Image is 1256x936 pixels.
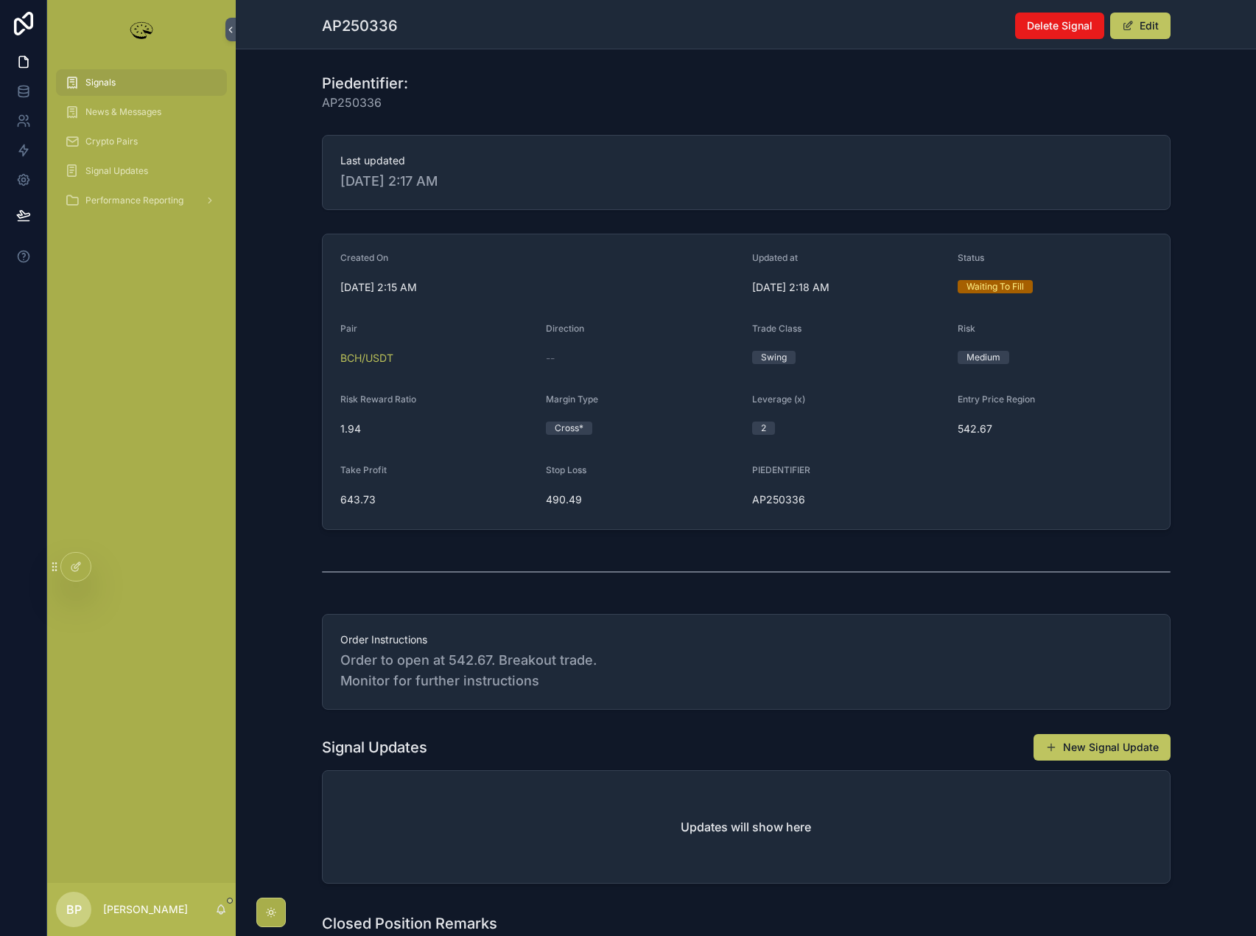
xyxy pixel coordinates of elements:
[752,252,798,263] span: Updated at
[340,153,1152,168] span: Last updated
[322,913,497,934] h1: Closed Position Remarks
[127,18,156,41] img: App logo
[555,422,583,435] div: Cross*
[1015,13,1104,39] button: Delete Signal
[66,901,82,918] span: BP
[752,394,805,405] span: Leverage (x)
[761,422,766,435] div: 2
[1110,13,1171,39] button: Edit
[1034,734,1171,761] button: New Signal Update
[85,165,148,177] span: Signal Updates
[85,77,116,88] span: Signals
[340,252,388,263] span: Created On
[546,464,586,475] span: Stop Loss
[546,351,555,366] span: --
[958,422,1152,436] span: 542.67
[103,902,188,917] p: [PERSON_NAME]
[56,128,227,155] a: Crypto Pairs
[546,323,584,334] span: Direction
[966,280,1024,293] div: Waiting To Fill
[681,818,811,836] h2: Updates will show here
[340,394,416,405] span: Risk Reward Ratio
[322,737,427,758] h1: Signal Updates
[340,171,1152,192] span: [DATE] 2:17 AM
[966,351,1000,364] div: Medium
[85,195,183,206] span: Performance Reporting
[958,323,975,334] span: Risk
[85,106,161,118] span: News & Messages
[761,351,787,364] div: Swing
[322,73,408,94] h1: Piedentifier:
[340,323,357,334] span: Pair
[340,351,393,366] a: BCH/USDT
[340,492,535,507] span: 643.73
[752,492,947,507] span: AP250336
[546,394,598,405] span: Margin Type
[56,187,227,214] a: Performance Reporting
[752,280,947,295] span: [DATE] 2:18 AM
[56,99,227,125] a: News & Messages
[340,280,740,295] span: [DATE] 2:15 AM
[56,69,227,96] a: Signals
[752,464,810,475] span: PIEDENTIFIER
[958,252,984,263] span: Status
[1027,18,1092,33] span: Delete Signal
[85,136,138,147] span: Crypto Pairs
[340,422,535,436] span: 1.94
[340,632,1152,647] span: Order Instructions
[340,650,1152,691] span: Order to open at 542.67. Breakout trade. Monitor for further instructions
[322,94,408,111] span: AP250336
[958,394,1035,405] span: Entry Price Region
[47,59,236,233] div: scrollable content
[340,464,387,475] span: Take Profit
[322,15,398,36] h1: AP250336
[56,158,227,184] a: Signal Updates
[752,323,801,334] span: Trade Class
[546,492,740,507] span: 490.49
